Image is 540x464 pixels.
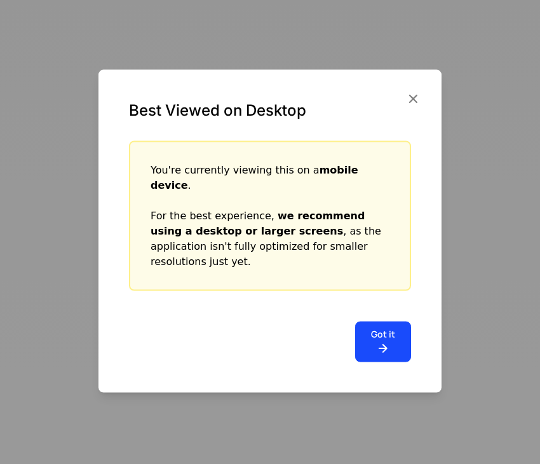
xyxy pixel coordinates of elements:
[151,164,358,191] strong: mobile device
[129,100,411,121] div: Best Viewed on Desktop
[371,341,395,356] i: arrow-right
[355,322,411,362] button: Got it
[151,210,365,237] strong: we recommend using a desktop or larger screens
[151,163,389,270] div: You're currently viewing this on a . For the best experience, , as the application isn't fully op...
